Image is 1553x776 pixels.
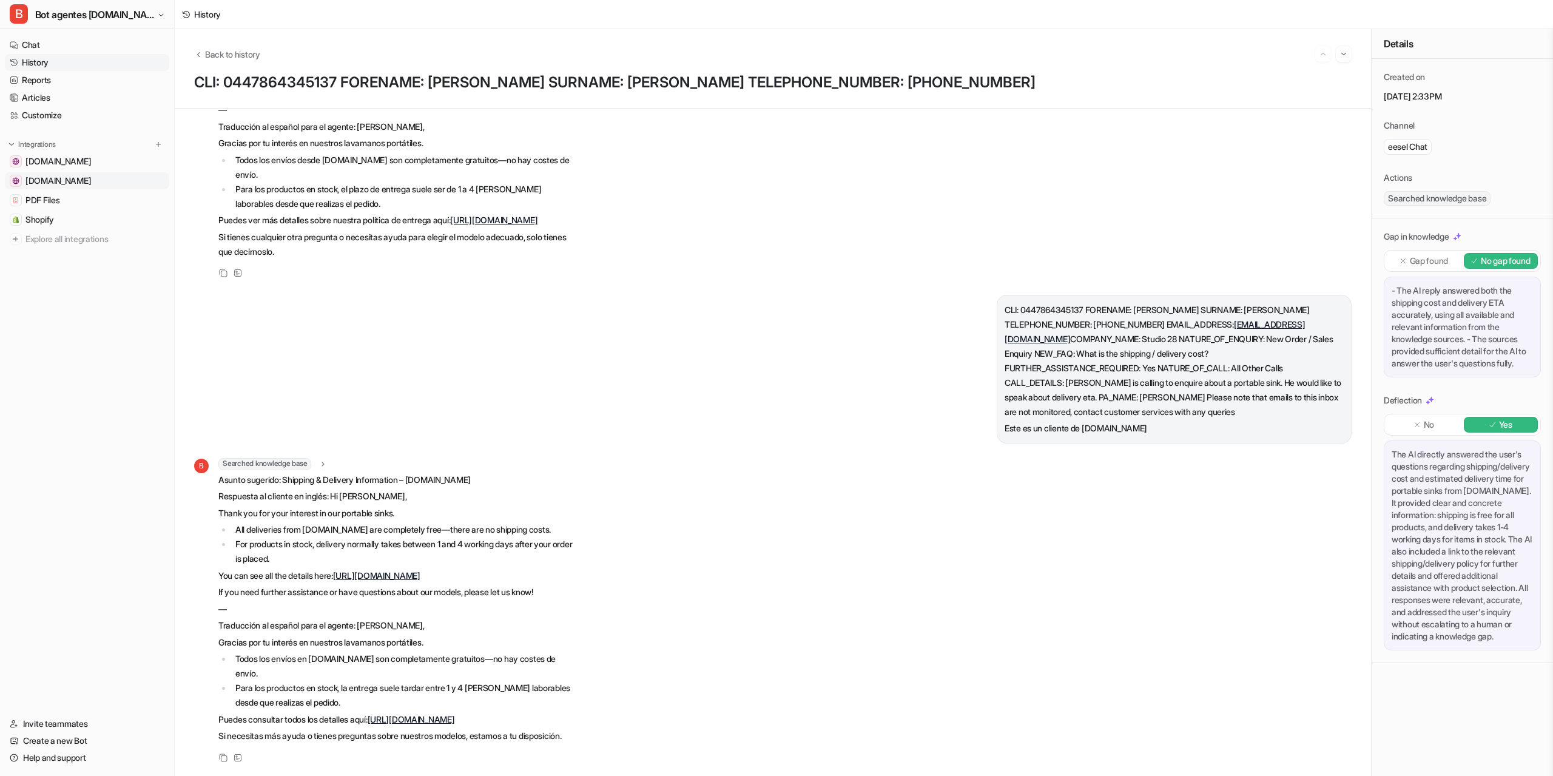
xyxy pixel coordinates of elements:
span: B [10,4,28,24]
a: [URL][DOMAIN_NAME] [333,570,420,581]
a: Create a new Bot [5,732,169,749]
button: Integrations [5,138,59,150]
a: Chat [5,36,169,53]
span: Back to history [205,48,260,61]
p: CLI: 0447864345137 FORENAME: [PERSON_NAME] SURNAME: [PERSON_NAME] TELEPHONE_NUMBER: [PHONE_NUMBER] [194,74,1352,91]
p: Thank you for your interest in our portable sinks. [218,506,573,521]
img: expand menu [7,140,16,149]
a: handwashbasin.com[DOMAIN_NAME] [5,153,169,170]
button: Back to history [194,48,260,61]
p: Channel [1384,120,1415,132]
p: Puedes consultar todos los detalles aquí: [218,712,573,727]
div: History [194,8,221,21]
li: Para los productos en stock, la entrega suele tardar entre 1 y 4 [PERSON_NAME] laborables desde q... [232,681,573,710]
a: [URL][DOMAIN_NAME] [450,215,537,225]
p: Gracias por tu interés en nuestros lavamanos portátiles. [218,136,573,150]
img: Shopify [12,216,19,223]
span: Explore all integrations [25,229,164,249]
li: All deliveries from [DOMAIN_NAME] are completely free—there are no shipping costs. [232,522,573,537]
a: History [5,54,169,71]
li: Todos los envíos desde [DOMAIN_NAME] son completamente gratuitos—no hay costes de envío. [232,153,573,182]
p: Traducción al español para el agente: [PERSON_NAME], [218,618,573,633]
img: PDF Files [12,197,19,204]
img: handwashbasin.com [12,158,19,165]
p: eesel Chat [1388,141,1427,153]
a: Articles [5,89,169,106]
a: Help and support [5,749,169,766]
a: www.lioninox.com[DOMAIN_NAME] [5,172,169,189]
p: Si necesitas más ayuda o tienes preguntas sobre nuestros modelos, estamos a tu disposición. [218,729,573,743]
div: - The AI reply answered both the shipping cost and delivery ETA accurately, using all available a... [1384,277,1541,377]
p: Traducción al español para el agente: [PERSON_NAME], [218,120,573,134]
p: Puedes ver más detalles sobre nuestra política de entrega aquí: [218,213,573,228]
span: Searched knowledge base [218,458,311,470]
p: No [1424,419,1434,431]
p: Gap found [1410,255,1448,267]
a: PDF FilesPDF Files [5,192,169,209]
li: For products in stock, delivery normally takes between 1 and 4 working days after your order is p... [232,537,573,566]
li: Todos los envíos en [DOMAIN_NAME] son completamente gratuitos—no hay costes de envío. [232,652,573,681]
p: — [218,602,573,616]
div: Details [1372,29,1553,59]
span: Searched knowledge base [1384,191,1491,206]
p: Asunto sugerido: Shipping & Delivery Information – [DOMAIN_NAME] [218,473,573,487]
p: Yes [1499,419,1512,431]
p: Este es un cliente de [DOMAIN_NAME] [1005,421,1344,436]
a: [URL][DOMAIN_NAME] [368,714,455,724]
a: Reports [5,72,169,89]
p: If you need further assistance or have questions about our models, please let us know! [218,585,573,599]
a: [EMAIL_ADDRESS][DOMAIN_NAME] [1005,319,1305,344]
span: B [194,459,209,473]
button: Go to next session [1336,46,1352,62]
img: explore all integrations [10,233,22,245]
p: CLI: 0447864345137 FORENAME: [PERSON_NAME] SURNAME: [PERSON_NAME] TELEPHONE_NUMBER: [PHONE_NUMBER... [1005,303,1344,419]
span: Shopify [25,214,54,226]
a: Customize [5,107,169,124]
a: Explore all integrations [5,231,169,248]
img: Next session [1339,49,1348,59]
p: Si tienes cualquier otra pregunta o necesitas ayuda para elegir el modelo adecuado, solo tienes q... [218,230,573,259]
span: Bot agentes [DOMAIN_NAME] [35,6,154,23]
span: PDF Files [25,194,59,206]
li: Para los productos en stock, el plazo de entrega suele ser de 1 a 4 [PERSON_NAME] laborables desd... [232,182,573,211]
p: Actions [1384,172,1412,184]
a: Invite teammates [5,715,169,732]
a: ShopifyShopify [5,211,169,228]
p: Deflection [1384,394,1422,407]
img: Previous session [1319,49,1327,59]
span: [DOMAIN_NAME] [25,155,91,167]
p: Respuesta al cliente en inglés: Hi [PERSON_NAME], [218,489,573,504]
p: [DATE] 2:33PM [1384,90,1541,103]
p: You can see all the details here: [218,569,573,583]
p: Gap in knowledge [1384,231,1449,243]
img: menu_add.svg [154,140,163,149]
p: — [218,103,573,117]
div: The AI directly answered the user's questions regarding shipping/delivery cost and estimated deli... [1384,440,1541,650]
button: Go to previous session [1315,46,1331,62]
p: Gracias por tu interés en nuestros lavamanos portátiles. [218,635,573,650]
p: No gap found [1481,255,1531,267]
p: Created on [1384,71,1425,83]
span: [DOMAIN_NAME] [25,175,91,187]
p: Integrations [18,140,56,149]
img: www.lioninox.com [12,177,19,184]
